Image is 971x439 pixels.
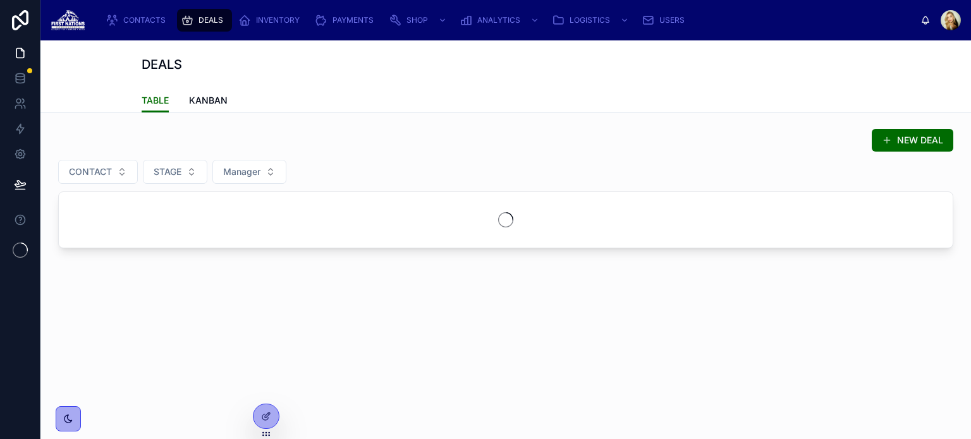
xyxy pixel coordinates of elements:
[256,15,300,25] span: INVENTORY
[69,165,112,178] span: CONTACT
[123,15,166,25] span: CONTACTS
[872,129,953,152] button: NEW DEAL
[142,56,182,73] h1: DEALS
[406,15,428,25] span: SHOP
[177,9,232,32] a: DEALS
[189,94,228,107] span: KANBAN
[142,89,169,113] a: TABLE
[189,89,228,114] a: KANBAN
[58,160,138,184] button: Select Button
[235,9,308,32] a: INVENTORY
[456,9,546,32] a: ANALYTICS
[548,9,635,32] a: LOGISTICS
[333,15,374,25] span: PAYMENTS
[223,165,260,178] span: Manager
[142,94,169,107] span: TABLE
[143,160,207,184] button: Select Button
[51,10,85,30] img: App logo
[102,9,174,32] a: CONTACTS
[385,9,453,32] a: SHOP
[570,15,610,25] span: LOGISTICS
[212,160,286,184] button: Select Button
[477,15,520,25] span: ANALYTICS
[311,9,382,32] a: PAYMENTS
[95,6,920,34] div: scrollable content
[154,165,181,178] span: STAGE
[638,9,693,32] a: USERS
[198,15,223,25] span: DEALS
[659,15,685,25] span: USERS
